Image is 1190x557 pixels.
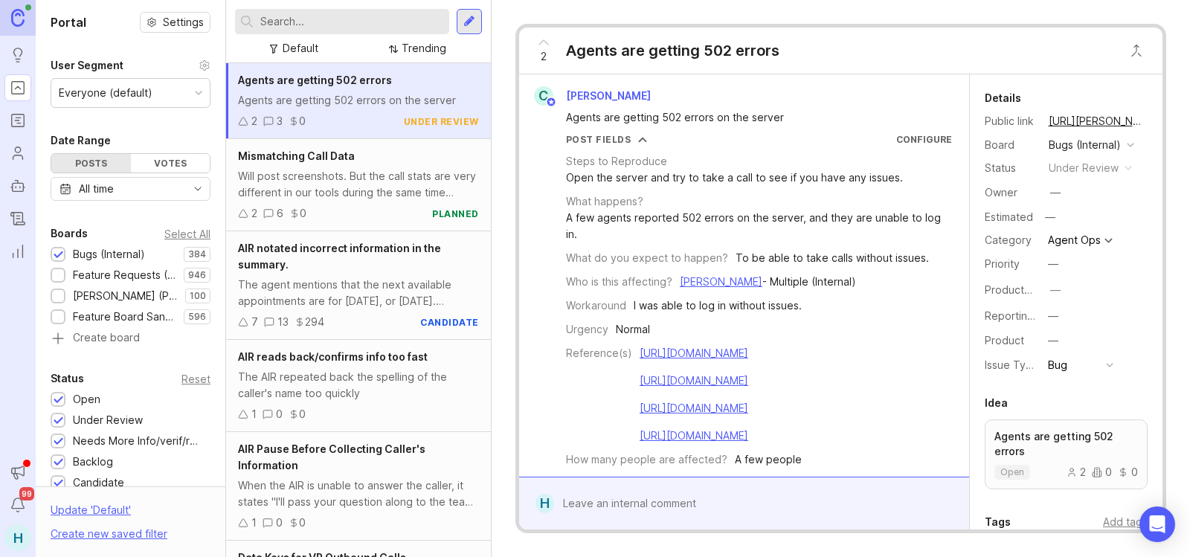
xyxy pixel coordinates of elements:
span: 2 [541,48,547,65]
div: All time [79,181,114,197]
div: Agent Ops [1048,235,1101,245]
div: 13 [277,314,289,330]
div: Everyone (default) [59,85,152,101]
a: [URL][PERSON_NAME] [1044,112,1148,131]
label: ProductboardID [985,283,1064,296]
div: Boards [51,225,88,242]
div: candidate [420,316,479,329]
a: AIR Pause Before Collecting Caller's InformationWhen the AIR is unable to answer the caller, it s... [226,432,491,541]
div: Who is this affecting? [566,274,672,290]
div: User Segment [51,57,123,74]
a: Configure [896,134,952,145]
p: 946 [188,269,206,281]
div: Agents are getting 502 errors on the server [238,92,479,109]
div: 1 [251,515,257,531]
p: 596 [188,311,206,323]
div: 6 [277,205,283,222]
span: Mismatching Call Data [238,149,355,162]
div: under review [404,115,479,128]
div: — [1048,332,1058,349]
div: 0 [276,515,283,531]
div: 1 [251,406,257,422]
div: planned [432,207,479,220]
label: Reporting Team [985,309,1064,322]
a: Changelog [4,205,31,232]
span: 99 [19,487,34,500]
div: — [1048,308,1058,324]
div: under review [1049,160,1119,176]
div: Update ' Default ' [51,502,131,526]
div: 294 [305,314,324,330]
div: Open the server and try to take a call to see if you have any issues. [566,170,903,186]
span: AIR reads back/confirms info too fast [238,350,428,363]
div: Public link [985,113,1037,129]
label: Issue Type [985,358,1039,371]
a: Portal [4,74,31,101]
div: Status [985,160,1037,176]
label: Product [985,334,1024,347]
a: Roadmaps [4,107,31,134]
div: Under Review [73,412,143,428]
div: Open Intercom Messenger [1139,506,1175,542]
a: [URL][DOMAIN_NAME] [640,347,748,359]
a: Reporting [4,238,31,265]
div: Workaround [566,297,626,314]
div: Bugs (Internal) [73,246,145,263]
p: 384 [188,248,206,260]
div: 0 [299,113,306,129]
div: Post Fields [566,133,631,146]
svg: toggle icon [186,183,210,195]
div: — [1048,256,1058,272]
div: 7 [251,314,258,330]
span: [PERSON_NAME] [566,89,651,102]
div: 2 [251,205,257,222]
div: Tags [985,513,1011,531]
div: 0 [1092,467,1112,477]
div: Needs More Info/verif/repro [73,433,203,449]
div: Create new saved filter [51,526,167,542]
button: Settings [140,12,210,33]
span: Settings [163,15,204,30]
div: Agent Interface/Call Page [672,475,800,492]
div: A few agents reported 502 errors on the server, and they are unable to log in. [566,210,952,242]
div: Reset [181,375,210,383]
div: Posts [51,154,131,173]
div: To be able to take calls without issues. [736,250,929,266]
div: Select All [164,230,210,238]
div: 3 [277,113,283,129]
div: 0 [276,406,283,422]
div: — [1050,184,1061,201]
img: member badge [545,97,556,108]
div: Backlog [73,454,113,470]
button: Close button [1122,36,1151,65]
a: Create board [51,332,210,346]
div: H [535,494,554,513]
a: Agents are getting 502 errorsopen200 [985,419,1148,489]
div: Candidate [73,474,124,491]
div: Agents are getting 502 errors on the server [566,109,939,126]
div: The agent mentions that the next available appointments are for [DATE], or [DATE]. However, in th... [238,277,479,309]
a: AIR reads back/confirms info too fastThe AIR repeated back the spelling of the caller's name too ... [226,340,491,432]
a: Users [4,140,31,167]
a: [URL][DOMAIN_NAME] [640,429,748,442]
div: Status [51,370,84,387]
div: Category [985,232,1037,248]
button: Notifications [4,492,31,518]
h1: Portal [51,13,86,31]
div: Date Range [51,132,111,149]
div: Feature Requests (Internal) [73,267,176,283]
a: Mismatching Call DataWill post screenshots. But the call stats are very different in our tools du... [226,139,491,231]
div: I was able to log in without issues. [634,297,802,314]
a: [URL][DOMAIN_NAME] [640,374,748,387]
img: Canny Home [11,9,25,26]
div: 0 [1118,467,1138,477]
a: [PERSON_NAME] [680,275,762,288]
div: Normal [616,321,650,338]
div: The AIR repeated back the spelling of the caller's name too quickly [238,369,479,402]
div: A few people [735,451,802,468]
div: C [534,86,553,106]
div: Trending [402,40,446,57]
div: Board [985,137,1037,153]
div: Estimated [985,212,1033,222]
